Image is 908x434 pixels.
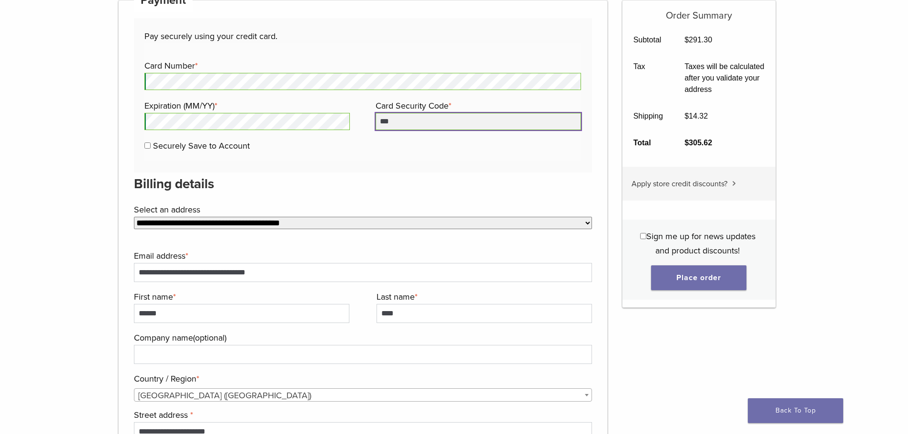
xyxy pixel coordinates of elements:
[134,290,347,304] label: First name
[144,43,581,162] fieldset: Payment Info
[684,36,712,44] bdi: 291.30
[622,0,775,21] h5: Order Summary
[684,36,689,44] span: $
[134,331,590,345] label: Company name
[134,372,590,386] label: Country / Region
[134,202,590,217] label: Select an address
[632,179,727,189] span: Apply store credit discounts?
[622,53,674,103] th: Tax
[134,388,592,402] span: Country / Region
[684,139,689,147] span: $
[134,389,592,402] span: United States (US)
[144,99,347,113] label: Expiration (MM/YY)
[376,99,579,113] label: Card Security Code
[144,59,579,73] label: Card Number
[651,265,746,290] button: Place order
[134,249,590,263] label: Email address
[684,139,712,147] bdi: 305.62
[622,130,674,156] th: Total
[377,290,590,304] label: Last name
[732,181,736,186] img: caret.svg
[134,172,592,195] h3: Billing details
[153,141,250,151] label: Securely Save to Account
[646,231,755,256] span: Sign me up for news updates and product discounts!
[674,53,775,103] td: Taxes will be calculated after you validate your address
[748,398,843,423] a: Back To Top
[684,112,708,120] bdi: 14.32
[622,103,674,130] th: Shipping
[684,112,689,120] span: $
[193,333,226,343] span: (optional)
[134,408,590,422] label: Street address
[622,27,674,53] th: Subtotal
[640,233,646,239] input: Sign me up for news updates and product discounts!
[144,29,581,43] p: Pay securely using your credit card.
